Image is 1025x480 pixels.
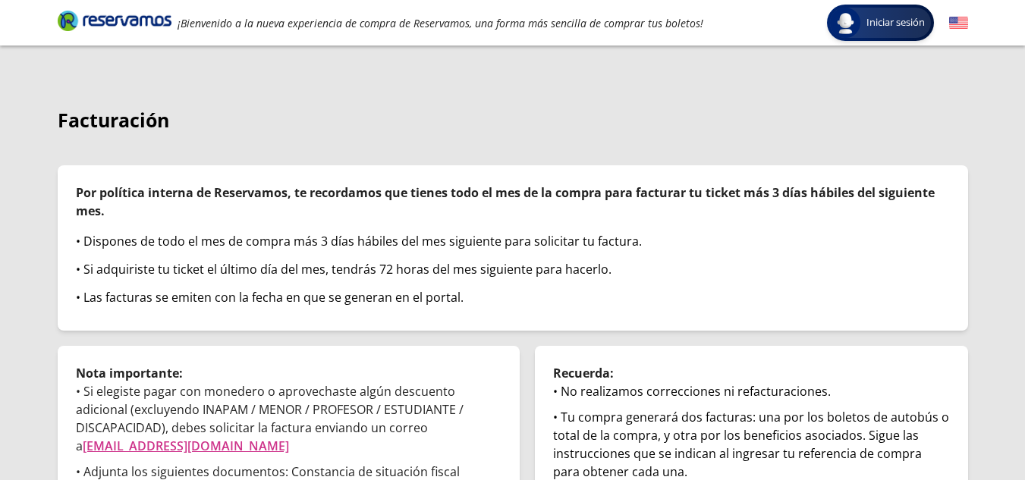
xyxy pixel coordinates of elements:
[860,15,931,30] span: Iniciar sesión
[76,382,501,455] p: • Si elegiste pagar con monedero o aprovechaste algún descuento adicional (excluyendo INAPAM / ME...
[949,14,968,33] button: English
[553,382,950,400] div: • No realizamos correcciones ni refacturaciones.
[178,16,703,30] em: ¡Bienvenido a la nueva experiencia de compra de Reservamos, una forma más sencilla de comprar tus...
[553,364,950,382] p: Recuerda:
[58,106,968,135] p: Facturación
[76,260,950,278] div: • Si adquiriste tu ticket el último día del mes, tendrás 72 horas del mes siguiente para hacerlo.
[76,364,501,382] p: Nota importante:
[76,232,950,250] div: • Dispones de todo el mes de compra más 3 días hábiles del mes siguiente para solicitar tu factura.
[76,288,950,306] div: • Las facturas se emiten con la fecha en que se generan en el portal.
[83,438,289,454] a: [EMAIL_ADDRESS][DOMAIN_NAME]
[58,9,171,32] i: Brand Logo
[76,184,950,220] p: Por política interna de Reservamos, te recordamos que tienes todo el mes de la compra para factur...
[58,9,171,36] a: Brand Logo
